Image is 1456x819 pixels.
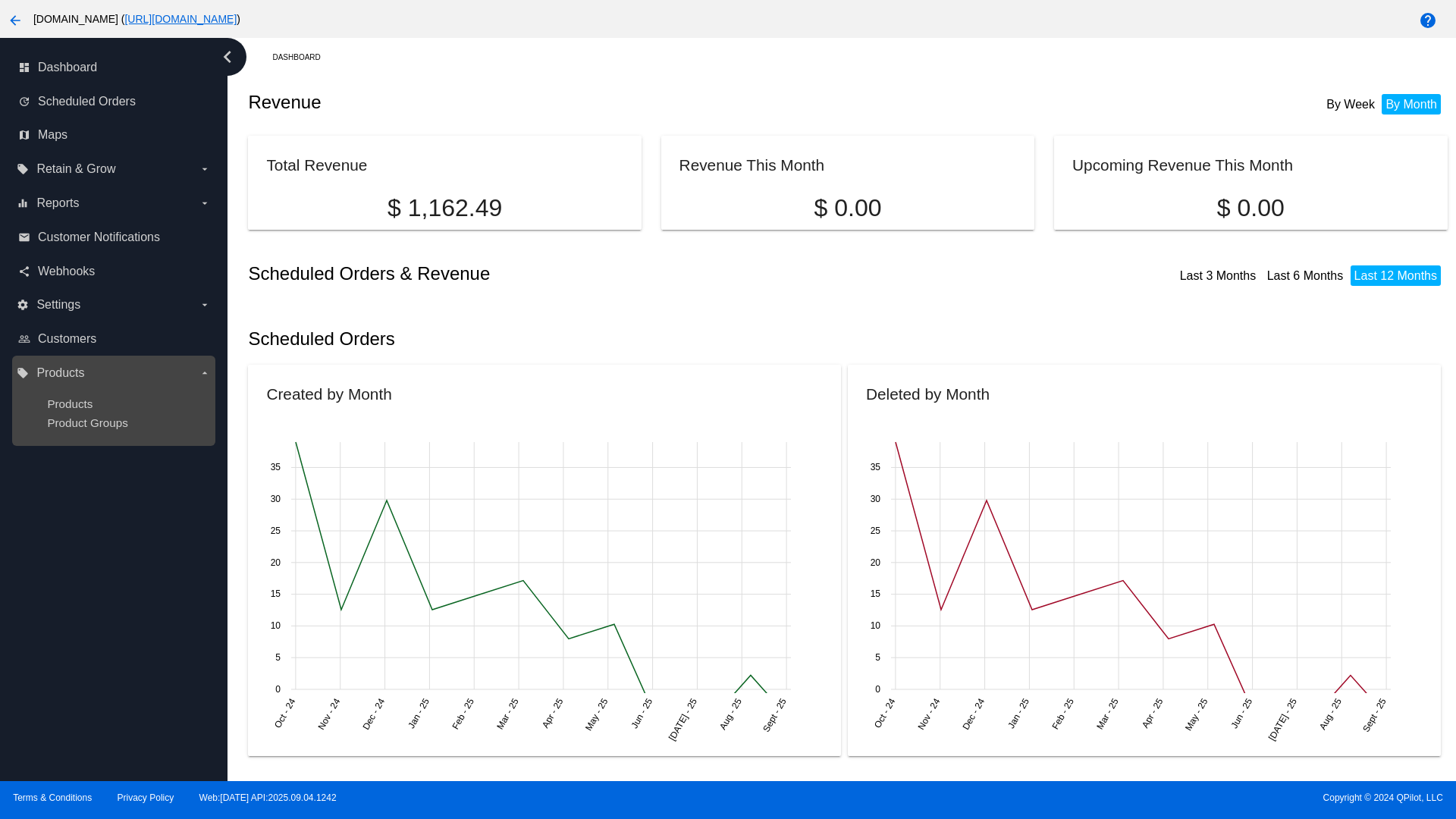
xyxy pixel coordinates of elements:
[18,327,211,351] a: people_outline Customers
[36,196,79,210] span: Reports
[872,696,898,730] text: Oct - 24
[871,462,881,472] text: 35
[1382,94,1441,115] li: By Month
[18,61,30,74] i: dashboard
[248,92,848,113] h2: Revenue
[450,696,477,731] text: Feb - 25
[1094,696,1121,731] text: Mar - 25
[1140,696,1166,730] text: Apr - 25
[199,792,337,803] a: Web:[DATE] API:2025.09.04.1242
[271,588,281,599] text: 15
[36,162,115,176] span: Retain & Grow
[38,231,160,244] span: Customer Notifications
[1228,696,1254,730] text: Jun - 25
[717,696,744,732] text: Aug - 25
[271,494,281,504] text: 30
[875,652,880,663] text: 5
[17,197,29,209] i: equalizer
[47,397,93,410] a: Products
[38,61,97,74] span: Dashboard
[1360,696,1389,733] text: Sept - 25
[871,620,881,631] text: 10
[1072,194,1429,222] p: $ 0.00
[271,462,281,472] text: 35
[1267,269,1344,282] a: Last 6 Months
[1072,156,1293,174] h2: Upcoming Revenue This Month
[629,696,655,730] text: Jun - 25
[18,333,30,345] i: people_outline
[583,696,610,733] text: May - 25
[18,55,211,80] a: dashboard Dashboard
[1266,696,1299,742] text: [DATE] - 25
[866,385,990,403] h2: Deleted by Month
[33,13,240,25] span: [DOMAIN_NAME] ( )
[36,366,84,380] span: Products
[266,194,623,222] p: $ 1,162.49
[124,13,237,25] a: [URL][DOMAIN_NAME]
[1050,696,1076,731] text: Feb - 25
[495,696,522,731] text: Mar - 25
[272,45,334,69] a: Dashboard
[38,95,136,108] span: Scheduled Orders
[47,416,127,429] a: Product Groups
[316,696,343,732] text: Nov - 24
[36,298,80,312] span: Settings
[271,620,281,631] text: 10
[276,652,281,663] text: 5
[18,123,211,147] a: map Maps
[18,225,211,249] a: email Customer Notifications
[199,197,211,209] i: arrow_drop_down
[18,129,30,141] i: map
[871,526,881,536] text: 25
[17,299,29,311] i: settings
[272,696,298,730] text: Oct - 24
[18,89,211,114] a: update Scheduled Orders
[1183,696,1210,733] text: May - 25
[18,231,30,243] i: email
[18,96,30,108] i: update
[13,792,92,803] a: Terms & Conditions
[540,696,566,730] text: Apr - 25
[271,557,281,568] text: 20
[871,557,881,568] text: 20
[199,163,211,175] i: arrow_drop_down
[248,263,848,284] h2: Scheduled Orders & Revenue
[871,588,881,599] text: 15
[761,696,789,733] text: Sept - 25
[17,367,29,379] i: local_offer
[118,792,174,803] a: Privacy Policy
[248,328,848,350] h2: Scheduled Orders
[276,684,281,695] text: 0
[199,299,211,311] i: arrow_drop_down
[1354,269,1437,282] a: Last 12 Months
[667,696,699,742] text: [DATE] - 25
[1323,94,1379,115] li: By Week
[38,128,67,142] span: Maps
[1006,696,1031,730] text: Jan - 25
[875,684,880,695] text: 0
[406,696,432,730] text: Jan - 25
[6,11,24,30] mat-icon: arrow_back
[679,194,1017,222] p: $ 0.00
[679,156,825,174] h2: Revenue This Month
[741,792,1443,803] span: Copyright © 2024 QPilot, LLC
[871,494,881,504] text: 30
[916,696,943,732] text: Nov - 24
[18,259,211,284] a: share Webhooks
[266,156,367,174] h2: Total Revenue
[199,367,211,379] i: arrow_drop_down
[271,526,281,536] text: 25
[266,385,391,403] h2: Created by Month
[1419,11,1437,30] mat-icon: help
[18,265,30,278] i: share
[1317,696,1344,732] text: Aug - 25
[215,45,240,69] i: chevron_left
[1180,269,1257,282] a: Last 3 Months
[17,163,29,175] i: local_offer
[38,265,95,278] span: Webhooks
[38,332,96,346] span: Customers
[361,696,388,732] text: Dec - 24
[960,696,987,732] text: Dec - 24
